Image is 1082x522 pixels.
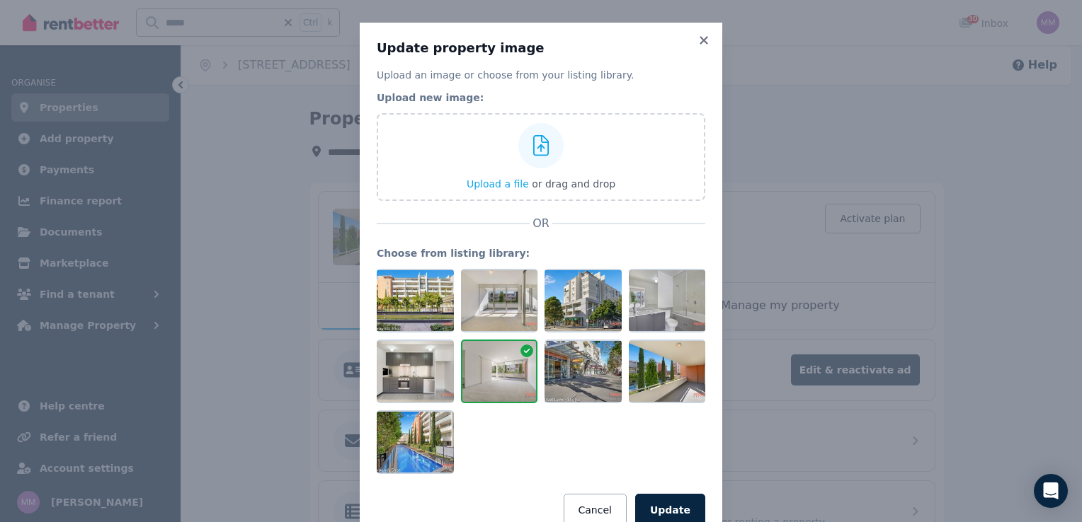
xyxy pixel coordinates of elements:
legend: Upload new image: [377,91,705,105]
div: Open Intercom Messenger [1034,474,1068,508]
span: OR [530,215,552,232]
legend: Choose from listing library: [377,246,705,260]
h3: Update property image [377,40,705,57]
p: Upload an image or choose from your listing library. [377,68,705,82]
span: Upload a file [467,178,529,190]
span: or drag and drop [532,178,615,190]
button: Upload a file or drag and drop [467,177,615,191]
